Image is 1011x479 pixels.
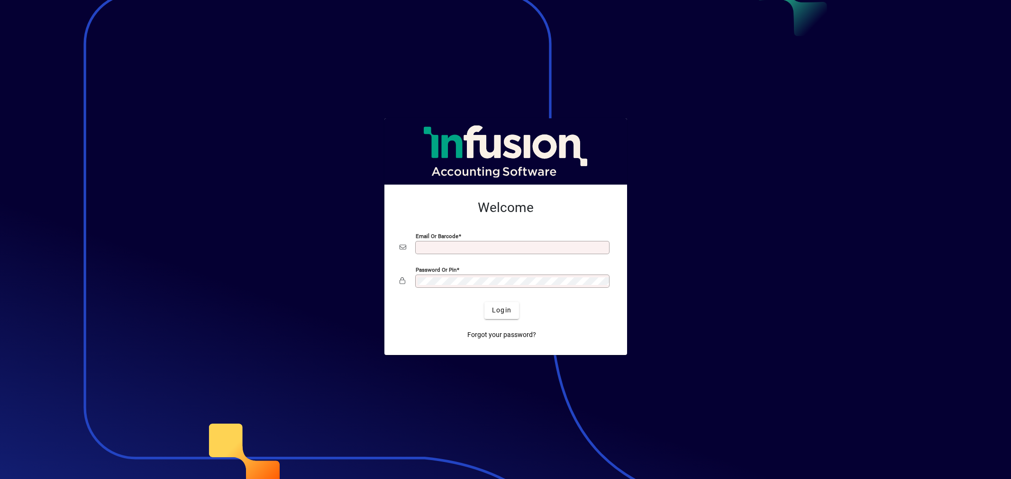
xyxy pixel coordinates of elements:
[416,266,456,273] mat-label: Password or Pin
[484,302,519,319] button: Login
[400,200,612,216] h2: Welcome
[492,305,511,315] span: Login
[467,330,536,340] span: Forgot your password?
[416,232,458,239] mat-label: Email or Barcode
[464,327,540,344] a: Forgot your password?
